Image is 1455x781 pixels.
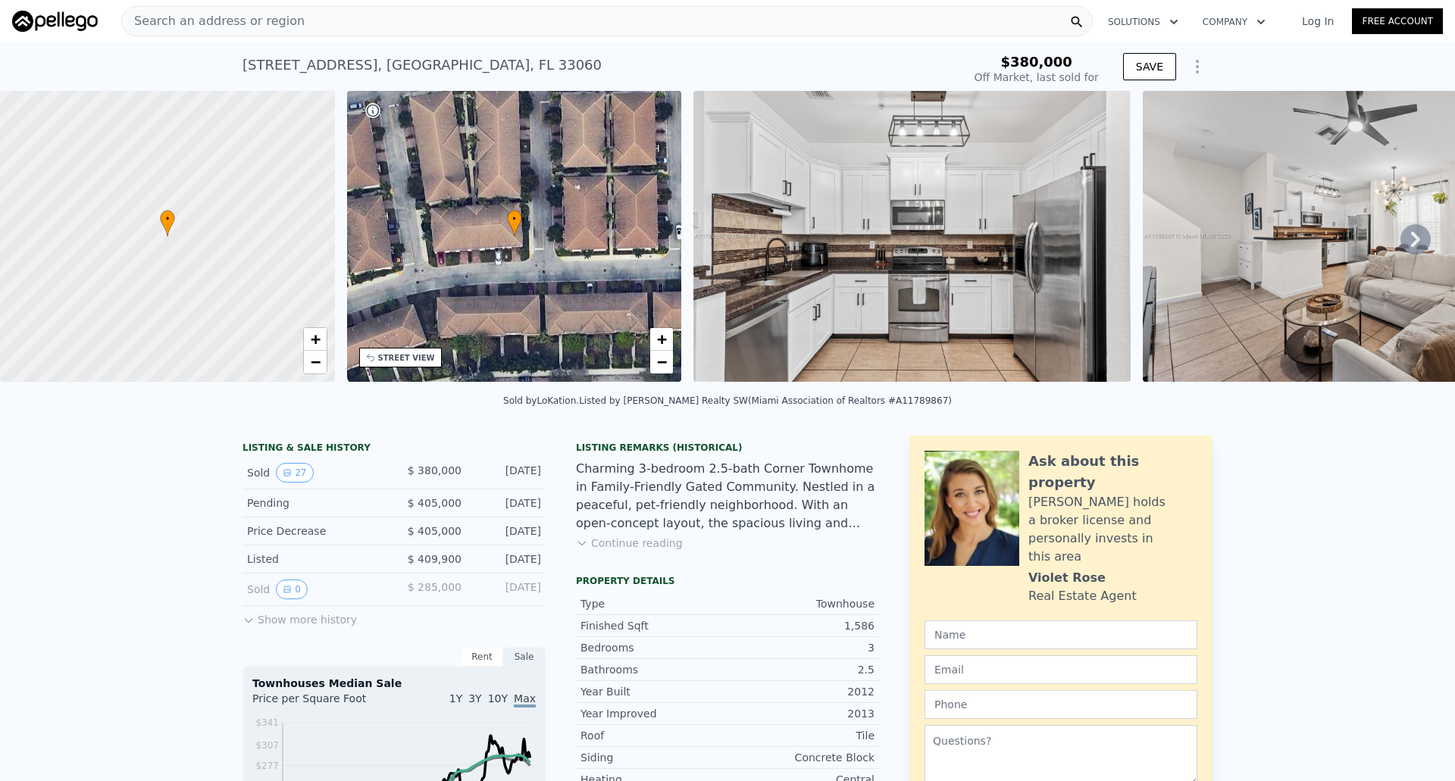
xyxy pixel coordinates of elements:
div: Listed by [PERSON_NAME] Realty SW (Miami Association of Realtors #A11789867) [579,395,952,406]
span: $ 380,000 [408,464,462,476]
a: Free Account [1352,8,1443,34]
div: Charming 3-bedroom 2.5-bath Corner Townhome in Family-Friendly Gated Community. Nestled in a peac... [576,460,879,533]
span: • [160,212,175,226]
a: Zoom in [650,328,673,351]
span: − [657,352,667,371]
span: 10Y [488,692,508,704]
button: Company [1191,8,1278,36]
div: [PERSON_NAME] holds a broker license and personally invests in this area [1028,493,1197,566]
div: Bathrooms [580,662,727,677]
div: Year Improved [580,706,727,721]
div: Sale [503,647,546,667]
div: • [507,210,522,236]
div: 2.5 [727,662,875,677]
input: Name [925,620,1197,649]
div: [STREET_ADDRESS] , [GEOGRAPHIC_DATA] , FL 33060 [242,55,602,76]
span: $ 405,000 [408,497,462,509]
a: Log In [1284,14,1352,29]
input: Phone [925,690,1197,719]
div: [DATE] [474,495,541,511]
div: 2012 [727,684,875,699]
div: Finished Sqft [580,618,727,633]
div: [DATE] [474,551,541,567]
span: − [310,352,320,371]
div: Type [580,596,727,611]
span: + [310,330,320,348]
span: Search an address or region [122,12,305,30]
div: Real Estate Agent [1028,587,1137,605]
img: Sale: 156798510 Parcel: 43561098 [693,91,1130,382]
div: Sold by LoKation . [503,395,579,406]
span: + [657,330,667,348]
button: Show Options [1182,52,1212,82]
div: Townhouse [727,596,875,611]
div: LISTING & SALE HISTORY [242,442,546,457]
button: Solutions [1096,8,1191,36]
button: SAVE [1123,53,1176,80]
div: Sold [247,580,382,599]
div: Price per Square Foot [252,691,394,715]
button: View historical data [276,463,313,483]
span: $380,000 [1000,54,1072,70]
span: Max [514,692,536,708]
div: Tile [727,728,875,743]
span: $ 409,900 [408,553,462,565]
div: [DATE] [474,523,541,539]
div: • [160,210,175,236]
span: 1Y [449,692,462,704]
button: Continue reading [576,536,683,551]
div: Sold [247,463,382,483]
div: Ask about this property [1028,451,1197,493]
div: Rent [461,647,503,667]
img: Pellego [12,11,98,32]
span: 3Y [468,692,481,704]
span: $ 285,000 [408,581,462,593]
button: Show more history [242,606,357,627]
div: 3 [727,640,875,655]
span: $ 405,000 [408,525,462,537]
div: STREET VIEW [378,352,435,364]
div: [DATE] [474,580,541,599]
a: Zoom out [304,351,327,373]
tspan: $307 [255,740,279,751]
div: Roof [580,728,727,743]
button: View historical data [276,580,308,599]
div: [DATE] [474,463,541,483]
div: Concrete Block [727,750,875,765]
div: 1,586 [727,618,875,633]
div: Listing Remarks (Historical) [576,442,879,454]
span: • [507,212,522,226]
div: Listed [247,551,382,567]
div: 2013 [727,706,875,721]
div: Property details [576,575,879,587]
div: Price Decrease [247,523,382,539]
div: Year Built [580,684,727,699]
div: Townhouses Median Sale [252,676,536,691]
div: Violet Rose [1028,569,1106,587]
input: Email [925,655,1197,684]
a: Zoom out [650,351,673,373]
div: Pending [247,495,382,511]
tspan: $341 [255,717,279,728]
div: Bedrooms [580,640,727,655]
tspan: $277 [255,761,279,771]
div: Off Market, last sold for [975,70,1099,85]
a: Zoom in [304,328,327,351]
div: Siding [580,750,727,765]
